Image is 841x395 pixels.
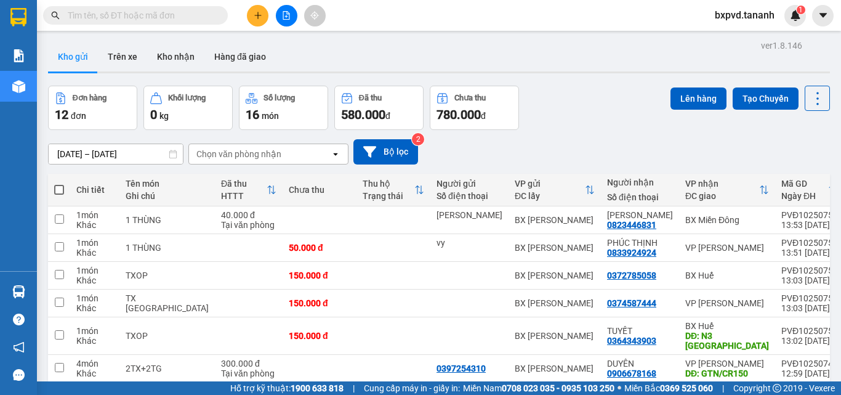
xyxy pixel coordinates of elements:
th: Toggle SortBy [509,174,601,206]
div: Người gửi [437,179,502,189]
span: 780.000 [437,107,481,122]
button: Chưa thu780.000đ [430,86,519,130]
div: Số điện thoại [437,191,502,201]
span: 580.000 [341,107,385,122]
span: Miền Bắc [624,381,713,395]
div: Tại văn phòng [221,220,276,230]
span: món [262,111,279,121]
button: caret-down [812,5,834,26]
button: Khối lượng0kg [143,86,233,130]
div: Ngày ĐH [781,191,828,201]
button: file-add [276,5,297,26]
div: Khác [76,248,113,258]
div: Thu hộ [363,179,414,189]
div: DĐ: GTN/CR150 [685,369,769,378]
div: VP nhận [685,179,759,189]
th: Toggle SortBy [679,174,775,206]
div: 0823446831 [607,220,656,230]
span: ⚪️ [618,386,621,391]
div: 13:53 [DATE] [781,220,838,230]
strong: 0369 525 060 [660,383,713,393]
div: VP gửi [515,179,585,189]
div: DĐ: N3 PHÚ BÀI [685,331,769,351]
div: BX Huế [685,271,769,280]
div: 0906678168 [607,369,656,378]
div: PVĐ10250754 [781,210,838,220]
div: 150.000 đ [289,271,350,280]
svg: open [331,149,340,159]
div: Khác [76,275,113,285]
img: warehouse-icon [12,285,25,298]
div: VP [PERSON_NAME] [685,243,769,253]
sup: 2 [412,133,424,145]
strong: 0708 023 035 - 0935 103 250 [502,383,614,393]
div: Đơn hàng [73,94,107,102]
button: Trên xe [98,42,147,71]
img: warehouse-icon [12,80,25,93]
div: Người nhận [607,177,673,187]
div: PVĐ10250750 [781,326,838,336]
div: Số điện thoại [607,192,673,202]
div: Chưa thu [454,94,486,102]
div: Số lượng [264,94,295,102]
div: Khác [76,303,113,313]
button: Lên hàng [670,88,726,110]
div: PVĐ10250753 [781,238,838,248]
div: TXOP [126,271,209,280]
div: 2TX+2TG [126,364,209,373]
div: C ĐAN [437,210,502,220]
div: Khối lượng [168,94,206,102]
div: 13:51 [DATE] [781,248,838,258]
div: 0364343903 [607,336,656,346]
div: PHÚC THỊNH [607,238,673,248]
div: Đã thu [359,94,382,102]
span: message [13,369,25,381]
span: kg [159,111,169,121]
div: 13:03 [DATE] [781,303,838,313]
span: 16 [246,107,259,122]
div: BX Miền Đông [685,215,769,225]
th: Toggle SortBy [215,174,283,206]
div: 1 THÙNG [126,243,209,253]
div: DUYÊN [607,359,673,369]
span: | [353,381,355,395]
div: KIỀU ANH [607,210,673,220]
div: 300.000 đ [221,359,276,369]
button: Bộ lọc [353,139,418,165]
span: 12 [55,107,68,122]
span: bxpvd.tananh [705,7,784,23]
div: Khác [76,336,113,346]
button: Đơn hàng12đơn [48,86,137,130]
span: copyright [773,384,781,393]
th: Toggle SortBy [356,174,430,206]
div: Đã thu [221,179,267,189]
span: Hỗ trợ kỹ thuật: [230,381,344,395]
div: BX [PERSON_NAME] [515,364,595,373]
button: Tạo Chuyến [733,88,799,110]
span: aim [310,11,319,20]
img: icon-new-feature [790,10,801,21]
span: | [722,381,724,395]
div: BX [PERSON_NAME] [515,215,595,225]
button: plus [247,5,268,26]
span: plus [254,11,262,20]
div: VP [PERSON_NAME] [685,359,769,369]
div: 13:03 [DATE] [781,275,838,285]
img: solution-icon [12,49,25,62]
img: logo-vxr [10,8,26,26]
div: ver 1.8.146 [761,39,802,52]
div: 40.000 đ [221,210,276,220]
div: 1 món [76,238,113,248]
div: vy [437,238,502,248]
span: search [51,11,60,20]
div: ĐC lấy [515,191,585,201]
div: 50.000 đ [289,243,350,253]
div: BX [PERSON_NAME] [515,298,595,308]
div: BX Huế [685,321,769,331]
button: Hàng đã giao [204,42,276,71]
div: 0372785058 [607,271,656,280]
div: 0833924924 [607,248,656,258]
div: Tên món [126,179,209,189]
span: đ [481,111,486,121]
div: Chi tiết [76,185,113,195]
